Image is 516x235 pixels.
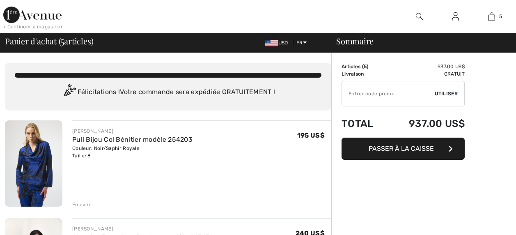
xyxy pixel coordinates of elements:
[265,40,291,46] span: USD
[61,35,64,46] span: 5
[72,225,213,233] div: [PERSON_NAME]
[386,63,465,70] td: 937.00 US$
[342,110,386,138] td: Total
[342,63,386,70] td: Articles ( )
[297,131,325,139] span: 195 US$
[342,81,435,106] input: Code promo
[364,64,367,69] span: 5
[3,7,62,23] img: 1ère Avenue
[386,110,465,138] td: 937.00 US$
[15,84,321,101] div: Félicitations ! Votre commande sera expédiée GRATUITEMENT !
[296,40,307,46] span: FR
[342,70,386,78] td: Livraison
[474,12,509,21] a: 5
[61,84,78,101] img: Congratulation2.svg
[72,201,91,208] div: Enlever
[72,127,193,135] div: [PERSON_NAME]
[386,70,465,78] td: Gratuit
[3,23,63,30] div: < Continuer à magasiner
[342,138,465,160] button: Passer à la caisse
[499,13,502,20] span: 5
[435,90,458,97] span: Utiliser
[445,12,466,22] a: Se connecter
[72,136,193,143] a: Pull Bijou Col Bénitier modèle 254203
[5,120,62,207] img: Pull Bijou Col Bénitier modèle 254203
[326,37,511,45] div: Sommaire
[5,37,93,45] span: Panier d'achat ( articles)
[369,145,434,152] span: Passer à la caisse
[72,145,193,159] div: Couleur: Noir/Saphir Royale Taille: 8
[488,12,495,21] img: Mon panier
[452,12,459,21] img: Mes infos
[416,12,423,21] img: recherche
[265,40,278,46] img: US Dollar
